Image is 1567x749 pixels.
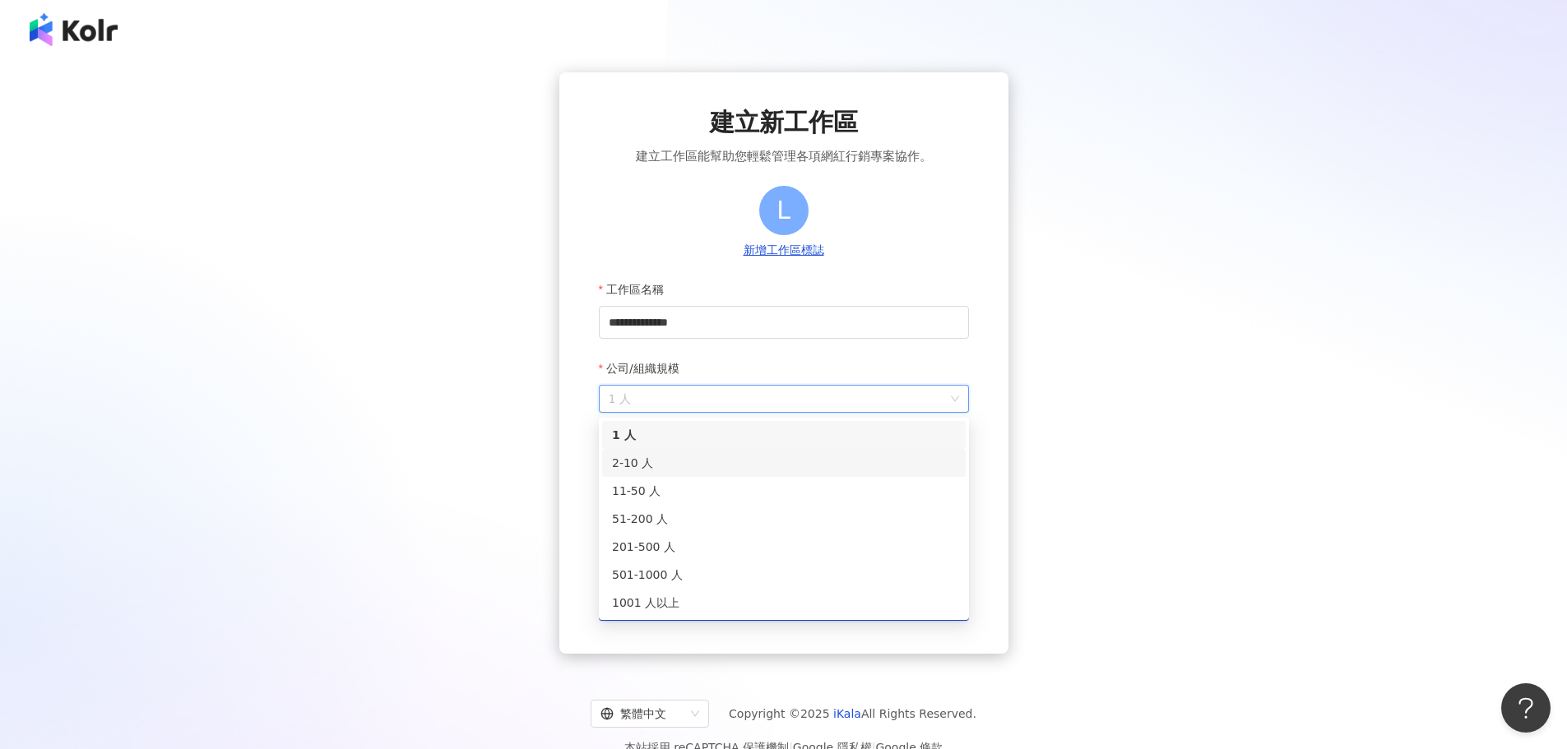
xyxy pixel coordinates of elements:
[636,146,932,166] span: 建立工作區能幫助您輕鬆管理各項網紅行銷專案協作。
[602,589,966,617] div: 1001 人以上
[602,449,966,477] div: 2-10 人
[710,105,858,140] span: 建立新工作區
[602,533,966,561] div: 201-500 人
[602,561,966,589] div: 501-1000 人
[599,306,969,339] input: 工作區名稱
[612,510,956,528] div: 51-200 人
[600,700,684,727] div: 繁體中文
[739,242,829,260] button: 新增工作區標誌
[599,352,692,385] label: 公司/組織規模
[602,477,966,505] div: 11-50 人
[609,386,959,412] span: 1 人
[30,13,118,46] img: logo
[612,482,956,500] div: 11-50 人
[1501,683,1551,733] iframe: Help Scout Beacon - Open
[833,707,861,720] a: iKala
[612,538,956,556] div: 201-500 人
[602,505,966,533] div: 51-200 人
[612,426,956,444] div: 1 人
[612,566,956,584] div: 501-1000 人
[612,454,956,472] div: 2-10 人
[777,191,790,229] span: L
[612,594,956,612] div: 1001 人以上
[599,273,676,306] label: 工作區名稱
[729,704,976,724] span: Copyright © 2025 All Rights Reserved.
[602,421,966,449] div: 1 人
